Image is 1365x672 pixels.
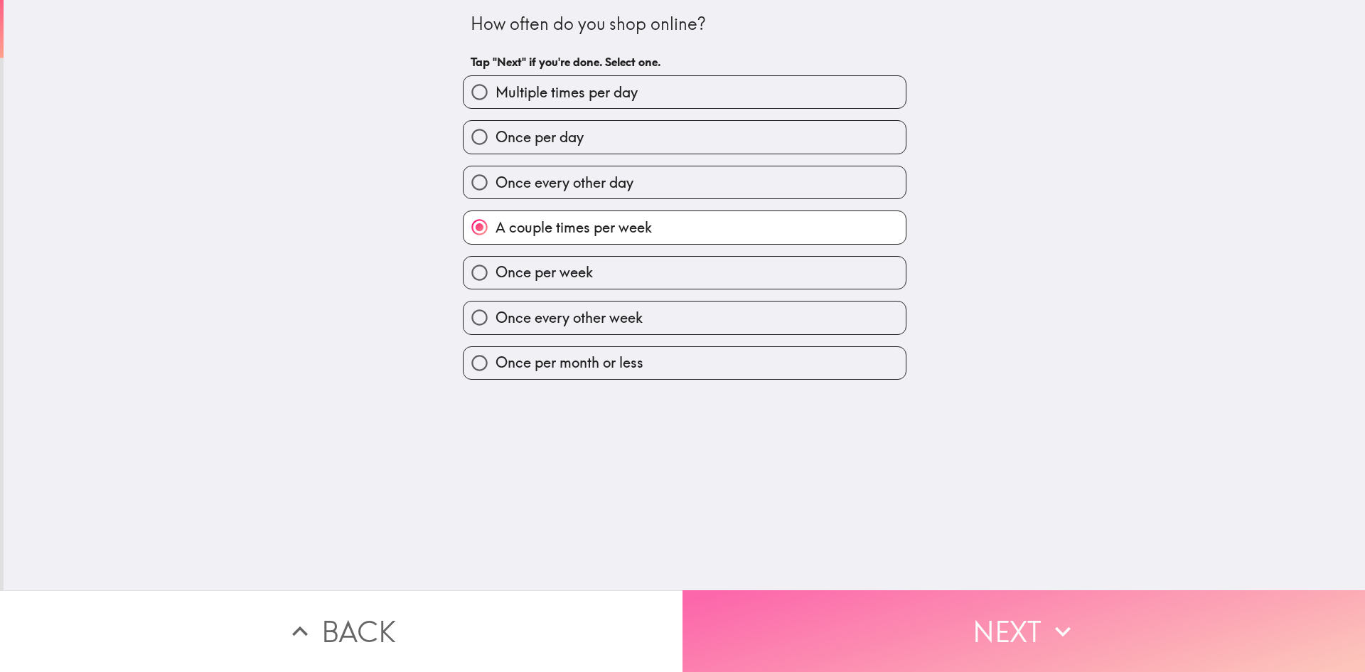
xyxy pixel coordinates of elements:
[471,54,899,70] h6: Tap "Next" if you're done. Select one.
[496,262,593,282] span: Once per week
[496,82,638,102] span: Multiple times per day
[471,12,899,36] div: How often do you shop online?
[464,76,906,108] button: Multiple times per day
[496,127,584,147] span: Once per day
[464,302,906,334] button: Once every other week
[496,353,643,373] span: Once per month or less
[464,257,906,289] button: Once per week
[496,173,633,193] span: Once every other day
[464,347,906,379] button: Once per month or less
[464,166,906,198] button: Once every other day
[496,308,643,328] span: Once every other week
[682,590,1365,672] button: Next
[496,218,652,238] span: A couple times per week
[464,121,906,153] button: Once per day
[464,211,906,243] button: A couple times per week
